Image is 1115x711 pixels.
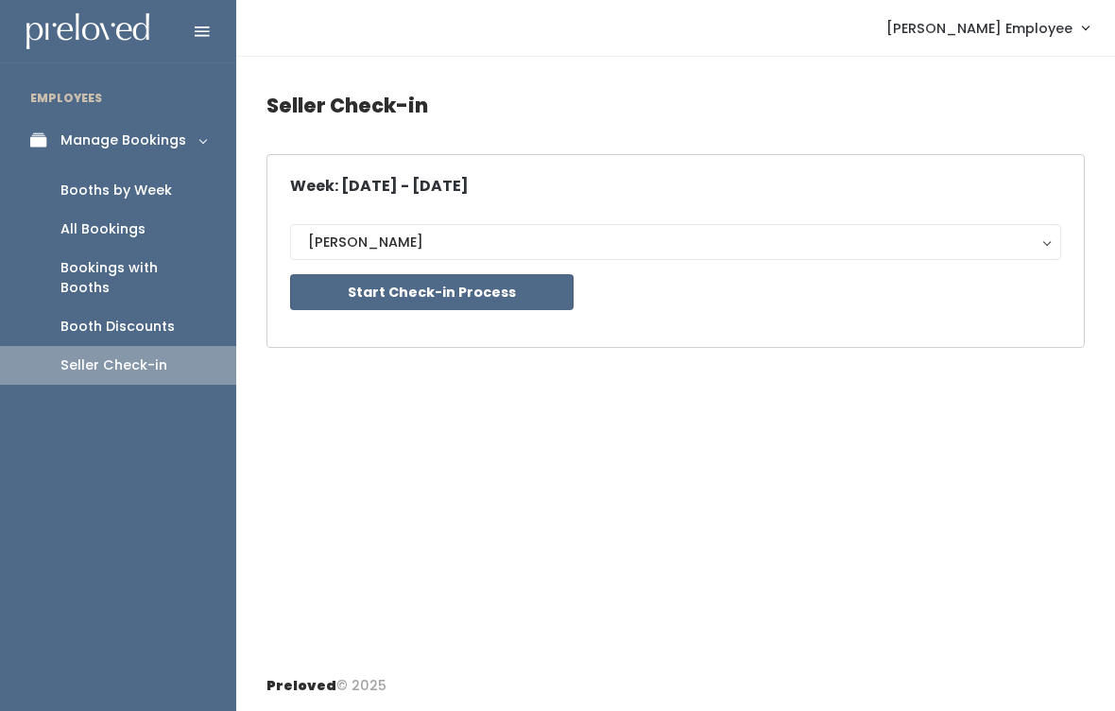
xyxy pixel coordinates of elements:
span: [PERSON_NAME] Employee [886,18,1072,39]
div: [PERSON_NAME] [308,232,1043,252]
div: Booths by Week [60,181,172,200]
div: All Bookings [60,219,146,239]
h4: Seller Check-in [266,79,1085,131]
button: [PERSON_NAME] [290,224,1061,260]
div: Manage Bookings [60,130,186,150]
div: © 2025 [266,661,386,696]
button: Start Check-in Process [290,274,574,310]
div: Bookings with Booths [60,258,206,298]
h5: Week: [DATE] - [DATE] [290,178,469,195]
span: Preloved [266,676,336,695]
div: Booth Discounts [60,317,175,337]
a: [PERSON_NAME] Employee [867,8,1107,48]
img: preloved logo [26,13,149,50]
div: Seller Check-in [60,355,167,375]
